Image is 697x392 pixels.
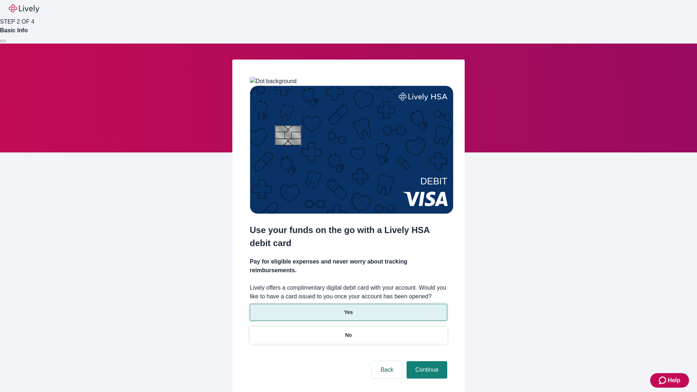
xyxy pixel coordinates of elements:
[372,361,402,379] button: Back
[668,376,680,385] span: Help
[659,376,668,385] svg: Zendesk support icon
[250,257,447,275] h4: Pay for eligible expenses and never worry about tracking reimbursements.
[250,304,447,321] button: Yes
[407,361,447,379] button: Continue
[250,224,447,250] h2: Use your funds on the go with a Lively HSA debit card
[250,77,297,86] img: Dot background
[250,283,447,301] label: Lively offers a complimentary digital debit card with your account. Would you like to have a card...
[344,309,353,316] p: Yes
[650,373,689,388] button: Zendesk support iconHelp
[250,86,453,214] img: Debit card
[9,4,39,13] img: Lively
[250,327,447,344] button: No
[345,331,352,339] p: No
